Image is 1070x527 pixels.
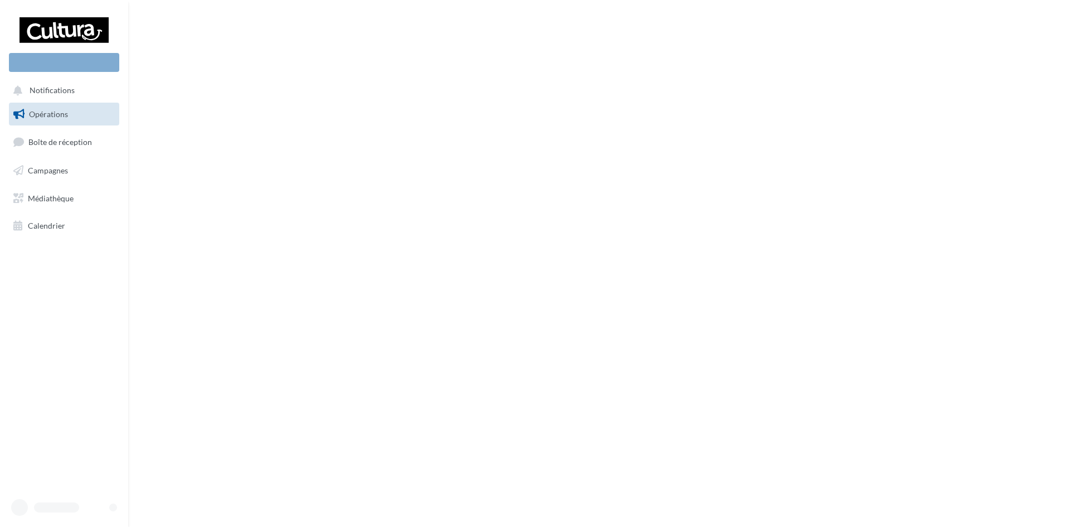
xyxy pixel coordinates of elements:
div: Nouvelle campagne [9,53,119,72]
a: Calendrier [7,214,121,238]
span: Calendrier [28,221,65,230]
a: Boîte de réception [7,130,121,154]
a: Opérations [7,103,121,126]
span: Notifications [30,86,75,95]
span: Boîte de réception [28,137,92,147]
span: Médiathèque [28,193,74,202]
a: Campagnes [7,159,121,182]
span: Campagnes [28,166,68,175]
a: Médiathèque [7,187,121,210]
span: Opérations [29,109,68,119]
